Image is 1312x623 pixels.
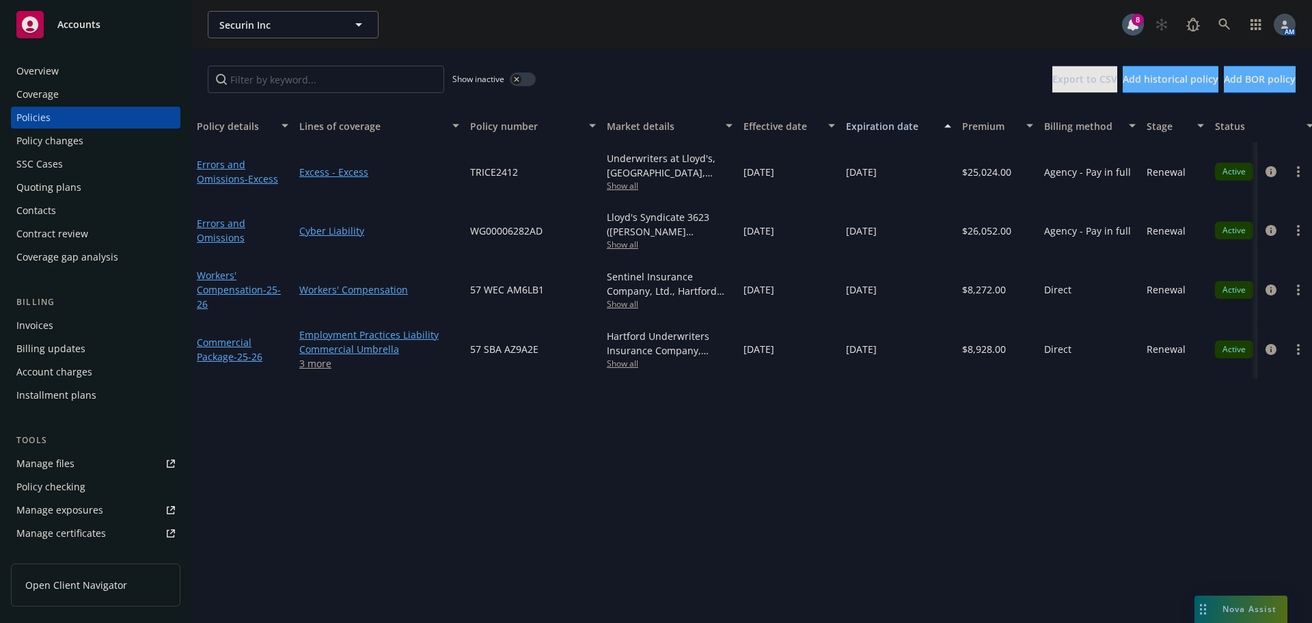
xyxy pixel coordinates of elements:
[197,119,273,133] div: Policy details
[299,165,459,179] a: Excess - Excess
[11,153,180,175] a: SSC Cases
[11,295,180,309] div: Billing
[16,176,81,198] div: Quoting plans
[16,476,85,498] div: Policy checking
[219,18,338,32] span: Securin Inc
[191,109,294,142] button: Policy details
[245,172,278,185] span: - Excess
[1290,282,1307,298] a: more
[607,298,733,310] span: Show all
[1147,342,1186,356] span: Renewal
[1224,66,1296,93] button: Add BOR policy
[16,200,56,222] div: Contacts
[1290,222,1307,239] a: more
[1044,282,1071,297] span: Direct
[1290,163,1307,180] a: more
[16,107,51,129] div: Policies
[11,223,180,245] a: Contract review
[16,246,118,268] div: Coverage gap analysis
[57,19,100,30] span: Accounts
[840,109,957,142] button: Expiration date
[197,269,281,310] a: Workers' Compensation
[846,165,877,179] span: [DATE]
[11,434,180,447] div: Tools
[16,223,88,245] div: Contract review
[470,342,538,356] span: 57 SBA AZ9A2E
[299,119,444,133] div: Lines of coverage
[607,269,733,298] div: Sentinel Insurance Company, Ltd., Hartford Insurance Group
[962,282,1006,297] span: $8,272.00
[601,109,738,142] button: Market details
[11,60,180,82] a: Overview
[1141,109,1209,142] button: Stage
[11,5,180,44] a: Accounts
[11,315,180,336] a: Invoices
[1220,284,1248,296] span: Active
[1242,11,1270,38] a: Switch app
[1263,341,1279,358] a: circleInformation
[962,119,1018,133] div: Premium
[846,282,877,297] span: [DATE]
[25,578,127,592] span: Open Client Navigator
[299,342,459,356] a: Commercial Umbrella
[470,119,581,133] div: Policy number
[738,109,840,142] button: Effective date
[1215,119,1298,133] div: Status
[470,282,544,297] span: 57 WEC AM6LB1
[1263,282,1279,298] a: circleInformation
[1147,119,1189,133] div: Stage
[11,130,180,152] a: Policy changes
[1263,222,1279,239] a: circleInformation
[208,11,379,38] button: Securin Inc
[607,329,733,358] div: Hartford Underwriters Insurance Company, Hartford Insurance Group
[16,499,103,521] div: Manage exposures
[299,356,459,371] a: 3 more
[607,239,733,250] span: Show all
[1148,11,1175,38] a: Start snowing
[1044,224,1131,238] span: Agency - Pay in full
[1220,343,1248,356] span: Active
[299,282,459,297] a: Workers' Compensation
[11,476,180,498] a: Policy checking
[11,361,180,383] a: Account charges
[743,165,774,179] span: [DATE]
[1290,341,1307,358] a: more
[299,224,459,238] a: Cyber Liability
[962,342,1006,356] span: $8,928.00
[11,338,180,360] a: Billing updates
[1220,224,1248,237] span: Active
[11,499,180,521] a: Manage exposures
[1222,603,1276,615] span: Nova Assist
[607,358,733,369] span: Show all
[1044,165,1131,179] span: Agency - Pay in full
[1147,165,1186,179] span: Renewal
[962,165,1011,179] span: $25,024.00
[16,384,96,406] div: Installment plans
[11,83,180,105] a: Coverage
[16,546,85,568] div: Manage claims
[1224,72,1296,85] span: Add BOR policy
[1132,14,1144,26] div: 8
[11,176,180,198] a: Quoting plans
[11,246,180,268] a: Coverage gap analysis
[16,315,53,336] div: Invoices
[743,224,774,238] span: [DATE]
[197,217,245,244] a: Errors and Omissions
[1263,163,1279,180] a: circleInformation
[607,210,733,239] div: Lloyd's Syndicate 3623 ([PERSON_NAME] [PERSON_NAME] Limited), [PERSON_NAME] Group, CRC Group
[16,153,63,175] div: SSC Cases
[962,224,1011,238] span: $26,052.00
[1220,165,1248,178] span: Active
[846,342,877,356] span: [DATE]
[1179,11,1207,38] a: Report a Bug
[1052,66,1117,93] button: Export to CSV
[1123,66,1218,93] button: Add historical policy
[11,546,180,568] a: Manage claims
[16,338,85,360] div: Billing updates
[16,83,59,105] div: Coverage
[294,109,465,142] button: Lines of coverage
[465,109,601,142] button: Policy number
[607,119,717,133] div: Market details
[197,336,262,363] a: Commercial Package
